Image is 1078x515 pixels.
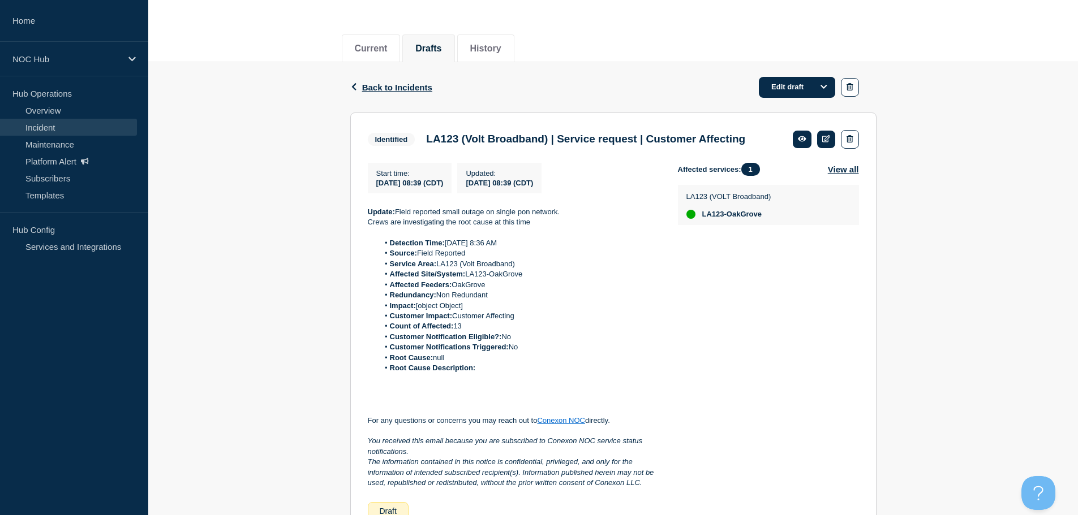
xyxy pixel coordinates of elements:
[390,291,436,299] strong: Redundancy:
[368,207,395,216] strong: Update:
[390,363,476,372] strong: Root Cause Description:
[379,259,660,269] li: LA123 (Volt Broadband)
[390,239,445,247] strong: Detection Time:
[415,44,441,54] button: Drafts
[350,83,432,92] button: Back to Incidents
[379,238,660,248] li: [DATE] 8:36 AM
[390,322,454,330] strong: Count of Affected:
[379,342,660,352] li: No
[1021,476,1055,510] iframe: Help Scout Beacon - Open
[390,249,417,257] strong: Source:
[759,77,835,98] a: Edit draft
[379,290,660,300] li: Non Redundant
[702,210,762,219] span: LA123-OakGrove
[379,332,660,342] li: No
[390,332,502,341] strong: Customer Notification Eligible?:
[379,311,660,321] li: Customer Affecting
[466,169,533,178] p: Updated :
[466,178,533,187] div: [DATE] 08:39 (CDT)
[390,301,416,310] strong: Impact:
[379,248,660,258] li: Field Reported
[390,343,509,351] strong: Customer Notifications Triggered:
[390,280,452,289] strong: Affected Feeders:
[376,179,444,187] span: [DATE] 08:39 (CDT)
[686,210,695,219] div: up
[390,311,453,320] strong: Customer Impact:
[368,217,660,227] p: Crews are investigating the root cause at this time
[470,44,501,54] button: History
[379,353,660,363] li: null
[390,259,437,268] strong: Service Area:
[12,54,121,64] p: NOC Hub
[379,280,660,290] li: OakGrove
[678,163,766,176] span: Affected services:
[368,133,415,146] span: Identified
[390,353,433,362] strong: Root Cause:
[828,163,859,176] button: View all
[362,83,432,92] span: Back to Incidents
[379,301,660,311] li: [object Object]
[686,192,771,201] p: LA123 (VOLT Broadband)
[426,133,745,145] h3: LA123 (Volt Broadband) | Service request | Customer Affecting
[376,169,444,178] p: Start time :
[741,163,760,176] span: 1
[355,44,388,54] button: Current
[379,321,660,331] li: 13
[813,77,835,97] button: Options
[368,416,660,426] p: For any questions or concerns you may reach out to directly.
[368,457,656,487] em: The information contained in this notice is confidential, privileged, and only for the informatio...
[537,416,585,425] a: Conexon NOC
[368,436,645,455] em: You received this email because you are subscribed to Conexon NOC service status notifications.
[390,270,466,278] strong: Affected Site/System:
[379,269,660,279] li: LA123-OakGrove
[368,207,660,217] p: Field reported small outage on single pon network.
